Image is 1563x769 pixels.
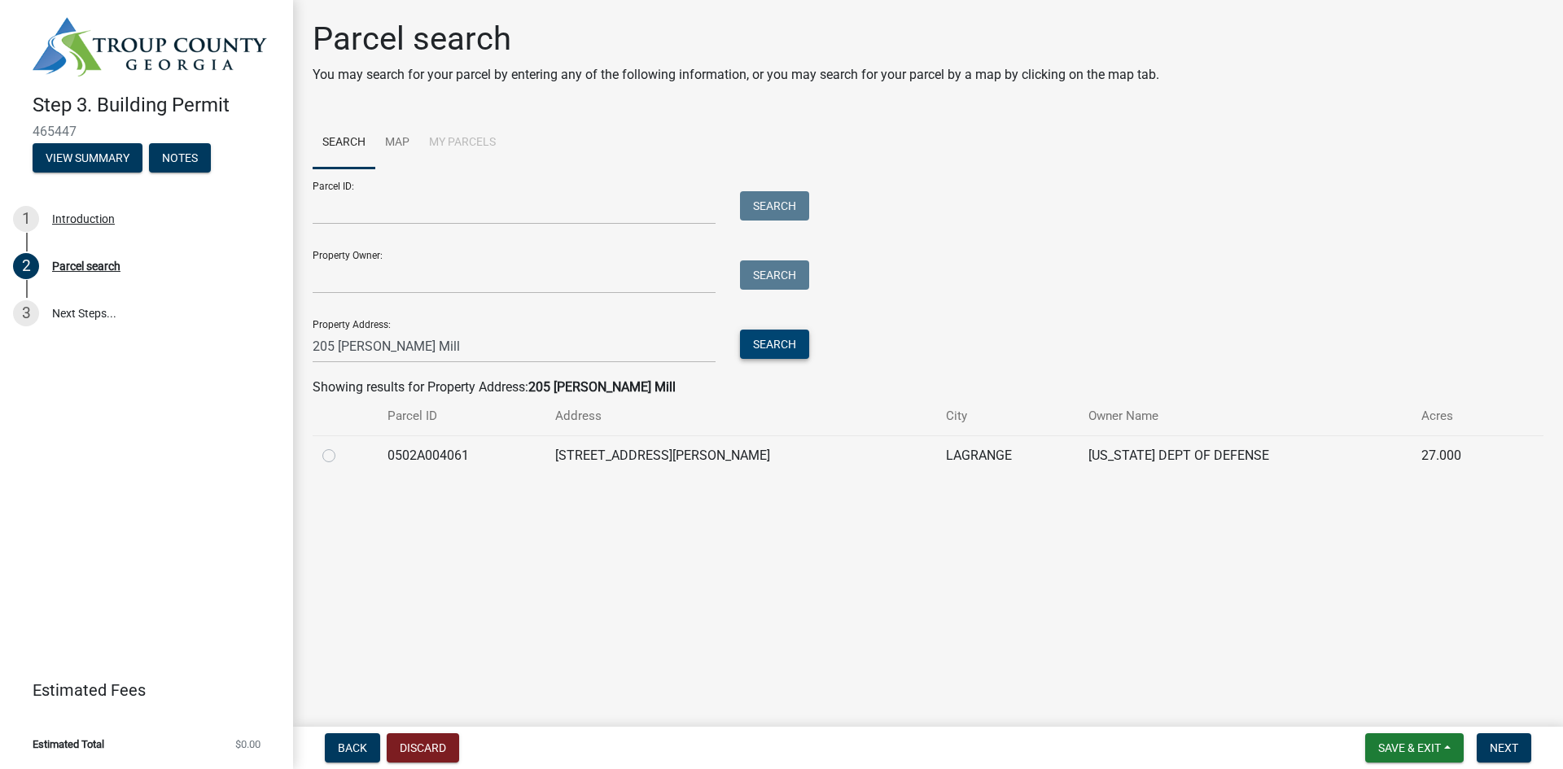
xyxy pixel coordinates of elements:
wm-modal-confirm: Notes [149,152,211,165]
div: 2 [13,253,39,279]
div: 3 [13,300,39,326]
img: Troup County, Georgia [33,17,267,76]
td: 0502A004061 [378,435,545,475]
button: Next [1477,733,1531,762]
a: Estimated Fees [13,674,267,706]
td: 27.000 [1412,435,1511,475]
th: Address [545,397,936,435]
div: Showing results for Property Address: [313,378,1543,397]
h1: Parcel search [313,20,1159,59]
div: Introduction [52,213,115,225]
button: Save & Exit [1365,733,1464,762]
button: Search [740,330,809,359]
button: View Summary [33,143,142,173]
strong: 205 [PERSON_NAME] Mill [528,379,676,395]
span: Next [1490,741,1518,754]
h4: Step 3. Building Permit [33,94,280,117]
button: Search [740,260,809,290]
span: 465447 [33,124,260,139]
th: City [936,397,1079,435]
th: Acres [1412,397,1511,435]
span: $0.00 [235,739,260,749]
span: Estimated Total [33,739,104,749]
div: 1 [13,206,39,232]
a: Map [375,117,419,169]
a: Search [313,117,375,169]
th: Parcel ID [378,397,545,435]
th: Owner Name [1079,397,1412,435]
button: Back [325,733,380,762]
button: Search [740,191,809,221]
button: Discard [387,733,459,762]
td: [US_STATE] DEPT OF DEFENSE [1079,435,1412,475]
span: Back [338,741,367,754]
td: [STREET_ADDRESS][PERSON_NAME] [545,435,936,475]
td: LAGRANGE [936,435,1079,475]
p: You may search for your parcel by entering any of the following information, or you may search fo... [313,65,1159,85]
div: Parcel search [52,260,120,272]
button: Notes [149,143,211,173]
span: Save & Exit [1378,741,1441,754]
wm-modal-confirm: Summary [33,152,142,165]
